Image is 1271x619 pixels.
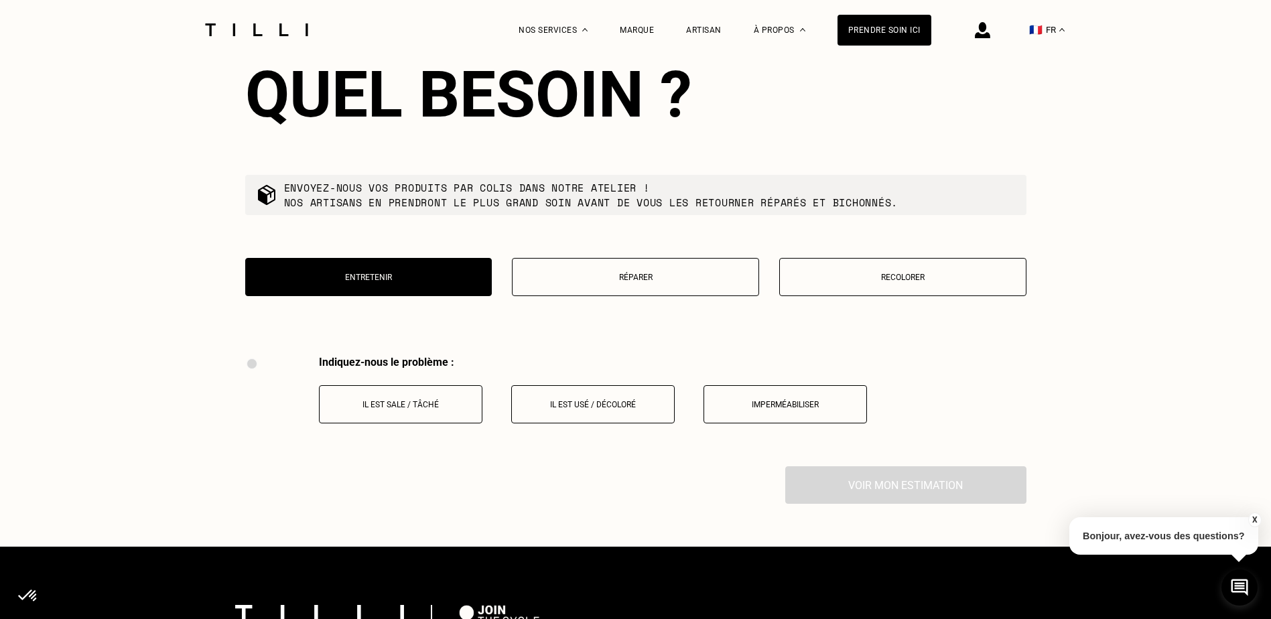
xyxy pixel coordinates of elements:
[253,273,485,282] p: Entretenir
[711,400,860,409] p: Imperméabiliser
[326,400,475,409] p: Il est sale / tâché
[245,258,492,296] button: Entretenir
[519,400,667,409] p: Il est usé / décoloré
[1059,28,1065,31] img: menu déroulant
[1248,512,1261,527] button: X
[620,25,654,35] a: Marque
[800,28,805,31] img: Menu déroulant à propos
[200,23,313,36] img: Logo du service de couturière Tilli
[975,22,990,38] img: icône connexion
[1029,23,1043,36] span: 🇫🇷
[787,273,1019,282] p: Recolorer
[256,184,277,206] img: commande colis
[1069,517,1258,555] p: Bonjour, avez-vous des questions?
[838,15,931,46] a: Prendre soin ici
[519,273,752,282] p: Réparer
[582,28,588,31] img: Menu déroulant
[704,385,867,423] button: Imperméabiliser
[511,385,675,423] button: Il est usé / décoloré
[245,57,1026,132] div: Quel besoin ?
[512,258,759,296] button: Réparer
[686,25,722,35] a: Artisan
[319,356,867,368] div: Indiquez-nous le problème :
[319,385,482,423] button: Il est sale / tâché
[284,180,898,210] p: Envoyez-nous vos produits par colis dans notre atelier ! Nos artisans en prendront le plus grand ...
[779,258,1026,296] button: Recolorer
